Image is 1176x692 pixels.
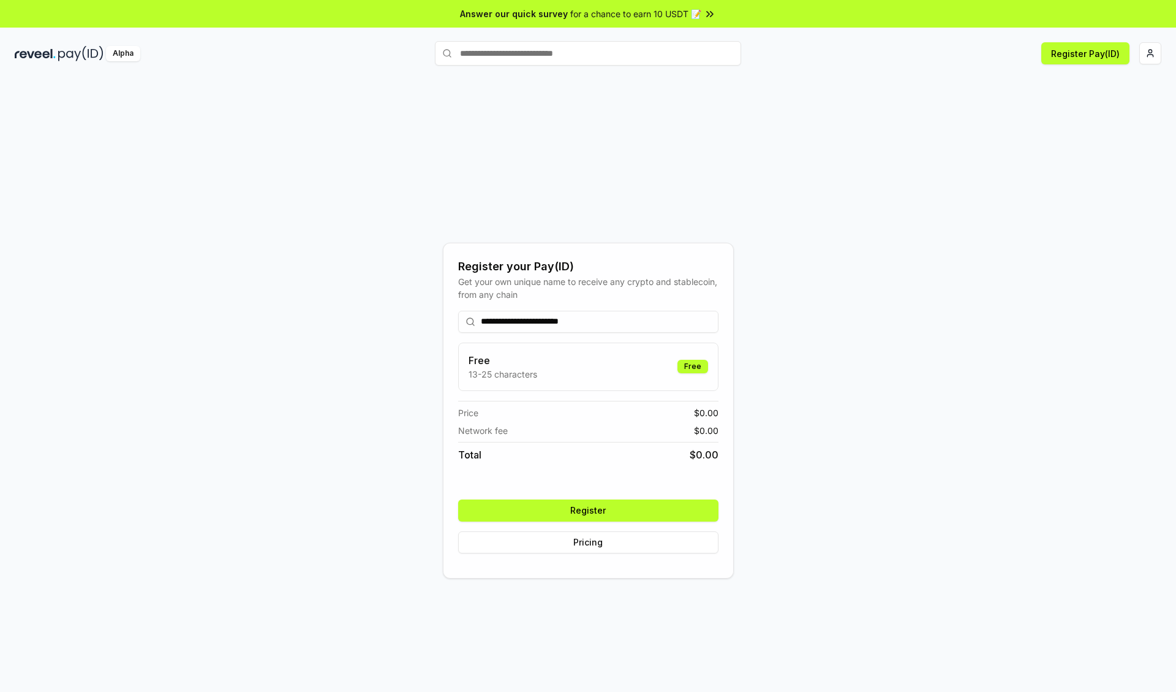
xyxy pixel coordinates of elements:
[458,424,508,437] span: Network fee
[458,406,478,419] span: Price
[677,360,708,373] div: Free
[58,46,104,61] img: pay_id
[694,424,718,437] span: $ 0.00
[694,406,718,419] span: $ 0.00
[458,447,481,462] span: Total
[460,7,568,20] span: Answer our quick survey
[690,447,718,462] span: $ 0.00
[458,258,718,275] div: Register your Pay(ID)
[458,531,718,553] button: Pricing
[458,275,718,301] div: Get your own unique name to receive any crypto and stablecoin, from any chain
[570,7,701,20] span: for a chance to earn 10 USDT 📝
[469,368,537,381] p: 13-25 characters
[1041,42,1129,64] button: Register Pay(ID)
[469,353,537,368] h3: Free
[458,500,718,522] button: Register
[106,46,140,61] div: Alpha
[15,46,56,61] img: reveel_dark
